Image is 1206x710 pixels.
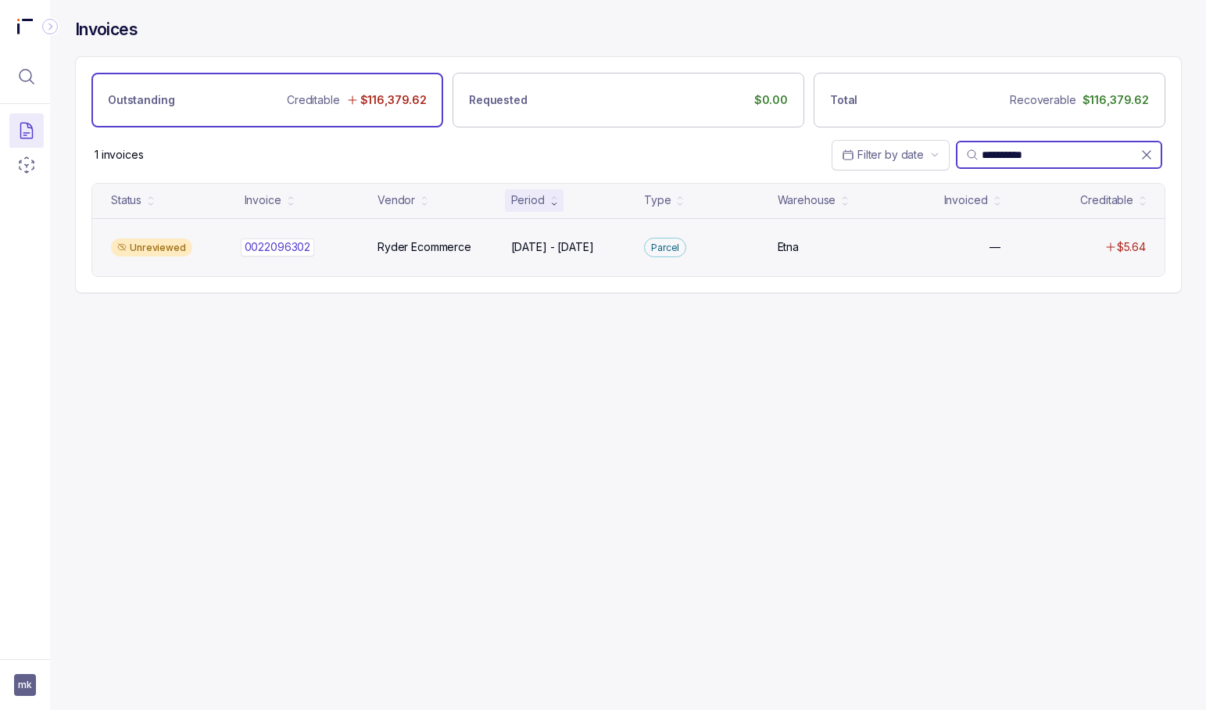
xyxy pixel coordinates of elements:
div: Status [111,192,141,208]
div: Collapse Icon [41,17,59,36]
p: Recoverable [1010,92,1075,108]
p: 0022096302 [241,238,315,256]
div: Warehouse [778,192,836,208]
search: Date Range Picker [842,147,924,163]
p: [DATE] - [DATE] [511,239,594,255]
button: Date Range Picker [832,140,950,170]
p: $116,379.62 [360,92,427,108]
p: $116,379.62 [1083,92,1149,108]
div: Creditable [1080,192,1133,208]
p: — [989,239,1000,255]
span: Filter by date [857,148,924,161]
div: Unreviewed [111,238,192,257]
p: Outstanding [108,92,174,108]
p: Requested [469,92,528,108]
div: Period [511,192,545,208]
button: Menu Icon Button CubeTransparentIcon [9,148,44,182]
p: $0.00 [754,92,788,108]
p: Etna [778,239,799,255]
button: Menu Icon Button DocumentTextIcon [9,113,44,148]
div: Type [644,192,671,208]
button: Menu Icon Button MagnifyingGlassIcon [9,59,44,94]
p: Total [830,92,857,108]
button: User initials [14,674,36,696]
div: Invoiced [944,192,988,208]
div: Vendor [378,192,415,208]
p: Creditable [287,92,340,108]
p: $5.64 [1117,239,1146,255]
div: Invoice [245,192,281,208]
p: Ryder Ecommerce [378,239,471,255]
p: 1 invoices [95,147,144,163]
h4: Invoices [75,19,138,41]
div: Remaining page entries [95,147,144,163]
p: Parcel [651,240,679,256]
